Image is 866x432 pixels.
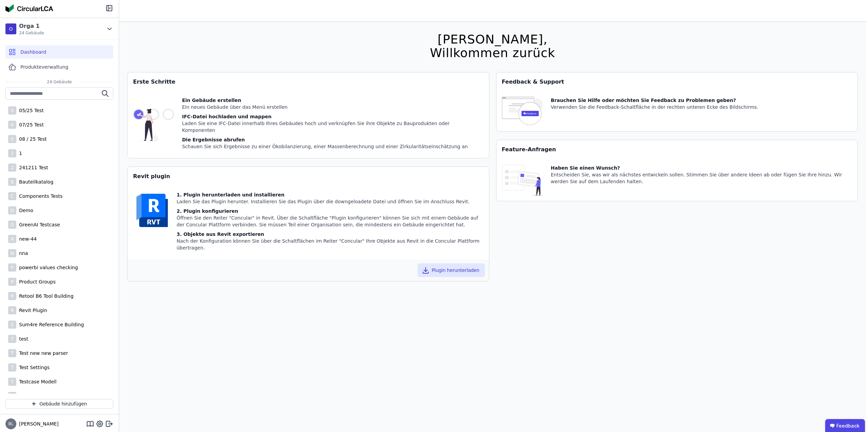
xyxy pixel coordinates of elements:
div: T [8,363,16,371]
div: B [8,178,16,186]
div: Ein Gebäude erstellen [182,97,484,104]
div: 05/25 Test [16,107,44,114]
div: 0 [8,135,16,143]
span: [PERSON_NAME] [16,420,59,427]
div: T [8,349,16,357]
div: 0 [8,121,16,129]
div: 1. Plugin herunterladen und installieren [177,191,484,198]
div: test [16,335,28,342]
div: Orga 1 [19,22,44,30]
div: N [8,249,16,257]
div: nna [16,250,28,257]
div: Nach der Konfiguration können Sie über die Schaltflächen im Reiter "Concular" Ihre Objekte aus Re... [177,238,484,251]
div: T [8,378,16,386]
div: S [8,321,16,329]
div: 3. Objekte aus Revit exportieren [177,231,484,238]
div: Erste Schritte [128,72,489,91]
div: Testcase Modell [16,378,56,385]
div: D [8,206,16,214]
div: 0 [8,106,16,115]
div: Feedback & Support [496,72,858,91]
div: 07/25 Test [16,121,44,128]
div: Entscheiden Sie, was wir als nächstes entwickeln sollen. Stimmen Sie über andere Ideen ab oder fü... [551,171,852,185]
div: Feature-Anfragen [496,140,858,159]
div: G [8,221,16,229]
div: P [8,263,16,272]
div: Die Ergebnisse abrufen [182,136,484,143]
div: Demo [16,207,33,214]
div: N [8,235,16,243]
div: O [5,23,16,34]
div: Sum4re Reference Building [16,321,84,328]
div: Test Settings [16,364,49,371]
div: Revit plugin [128,167,489,186]
div: 1 [8,149,16,157]
div: Retool B6 Tool Building [16,293,73,299]
div: Laden Sie eine IFC-Datei innerhalb Ihres Gebäudes hoch und verknüpfen Sie ihre Objekte zu Bauprod... [182,120,484,134]
div: GreenAI Testcase [16,221,60,228]
div: 241211 Test [16,164,48,171]
div: Bauteilkatalog [16,178,53,185]
span: 24 Gebäude [19,30,44,36]
div: 1 [16,150,22,157]
div: Öffnen Sie den Reiter "Concular" in Revit. Über die Schaltfläche "Plugin konfigurieren" können Si... [177,214,484,228]
div: 2. Plugin konfigurieren [177,208,484,214]
span: BL [9,422,14,426]
div: 08 / 25 Test [16,136,47,142]
div: T [8,335,16,343]
div: Brauchen Sie Hilfe oder möchten Sie Feedback zu Problemen geben? [551,97,758,104]
img: revit-YwGVQcbs.svg [133,191,171,229]
div: Testing Units Transformation [16,393,87,399]
img: Concular [5,4,53,12]
img: feedback-icon-HCTs5lye.svg [502,97,543,126]
div: new-44 [16,236,37,242]
span: Produkteverwaltung [20,64,68,70]
span: 24 Gebäude [40,79,79,85]
div: IFC-Datei hochladen und mappen [182,113,484,120]
div: Product Groups [16,278,56,285]
button: Gebäude hinzufügen [5,399,113,409]
div: R [8,306,16,314]
div: Schauen Sie sich Ergebnisse zu einer Ökobilanzierung, einer Massenberechnung und einer Zirkularit... [182,143,484,150]
div: Ein neues Gebäude über das Menü erstellen [182,104,484,110]
div: [PERSON_NAME], [430,33,555,46]
div: Willkommen zurück [430,46,555,60]
div: powerbi values checking [16,264,78,271]
div: C [8,192,16,200]
div: Laden Sie das Plugin herunter. Installieren Sie das Plugin über die downgeloadete Datei und öffne... [177,198,484,205]
div: Components Tests [16,193,63,200]
div: P [8,278,16,286]
div: Test new new parser [16,350,68,357]
div: Haben Sie einen Wunsch? [551,165,852,171]
img: feature_request_tile-UiXE1qGU.svg [502,165,543,195]
img: getting_started_tile-DrF_GRSv.svg [133,97,174,153]
span: Dashboard [20,49,46,55]
div: R [8,292,16,300]
div: Revit Plugin [16,307,47,314]
div: T [8,392,16,400]
button: Plugin herunterladen [418,263,485,277]
div: Verwenden Sie die Feedback-Schaltfläche in der rechten unteren Ecke des Bildschirms. [551,104,758,110]
div: 2 [8,163,16,172]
